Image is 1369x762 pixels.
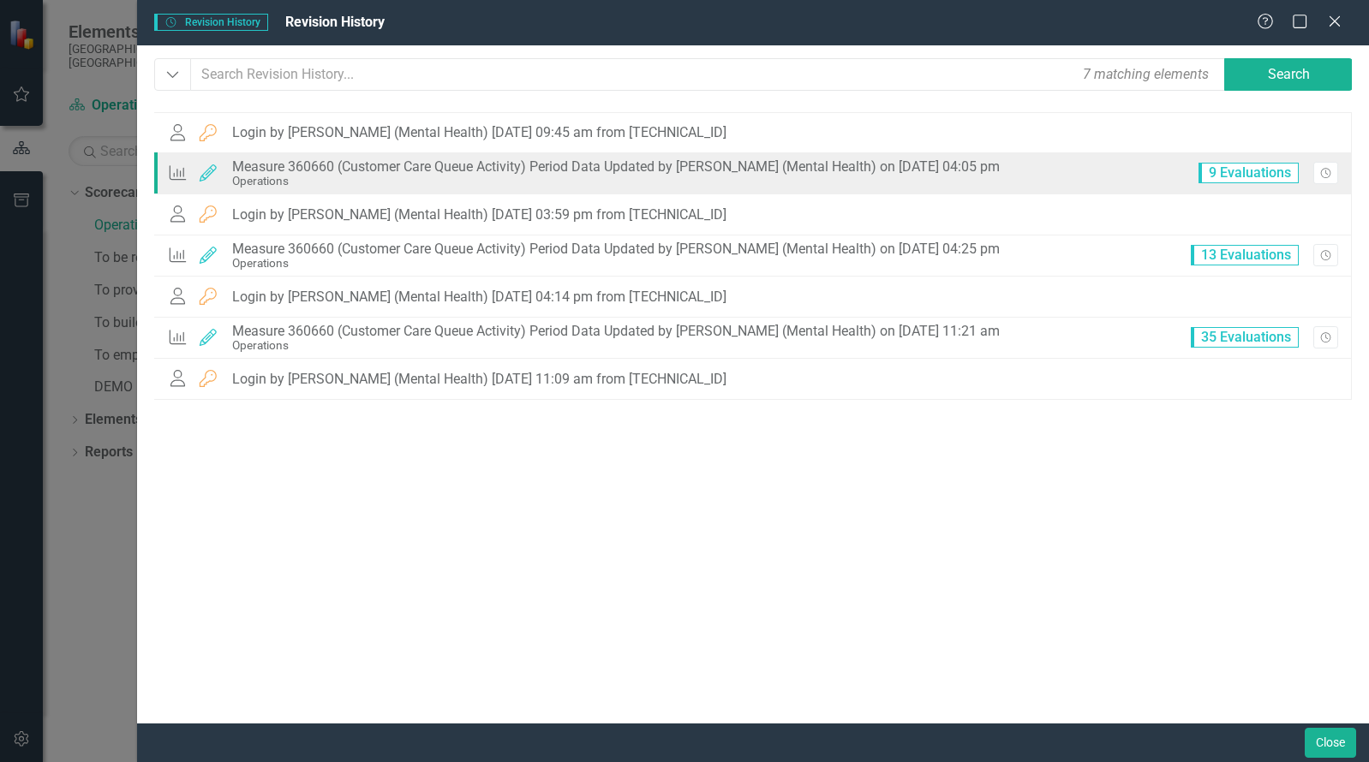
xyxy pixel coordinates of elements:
div: Operations [232,175,1000,188]
div: Operations [232,257,1000,270]
div: Measure 360660 (Customer Care Queue Activity) Period Data Updated by [PERSON_NAME] (Mental Health... [232,241,1000,257]
div: 7 matching elements [1079,60,1213,88]
span: Revision History [285,14,385,30]
button: Search [1224,58,1353,91]
div: Measure 360660 (Customer Care Queue Activity) Period Data Updated by [PERSON_NAME] (Mental Health... [232,159,1000,175]
div: Login by [PERSON_NAME] (Mental Health) [DATE] 11:09 am from [TECHNICAL_ID] [232,372,726,387]
div: Login by [PERSON_NAME] (Mental Health) [DATE] 09:45 am from [TECHNICAL_ID] [232,125,726,140]
div: Login by [PERSON_NAME] (Mental Health) [DATE] 04:14 pm from [TECHNICAL_ID] [232,289,726,305]
button: Close [1305,728,1356,758]
div: Operations [232,339,1000,352]
div: Measure 360660 (Customer Care Queue Activity) Period Data Updated by [PERSON_NAME] (Mental Health... [232,324,1000,339]
input: Search Revision History... [190,58,1226,91]
span: 13 Evaluations [1191,245,1299,265]
span: 9 Evaluations [1199,163,1299,183]
div: Login by [PERSON_NAME] (Mental Health) [DATE] 03:59 pm from [TECHNICAL_ID] [232,207,726,223]
span: Revision History [154,14,268,31]
span: 35 Evaluations [1191,327,1299,348]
